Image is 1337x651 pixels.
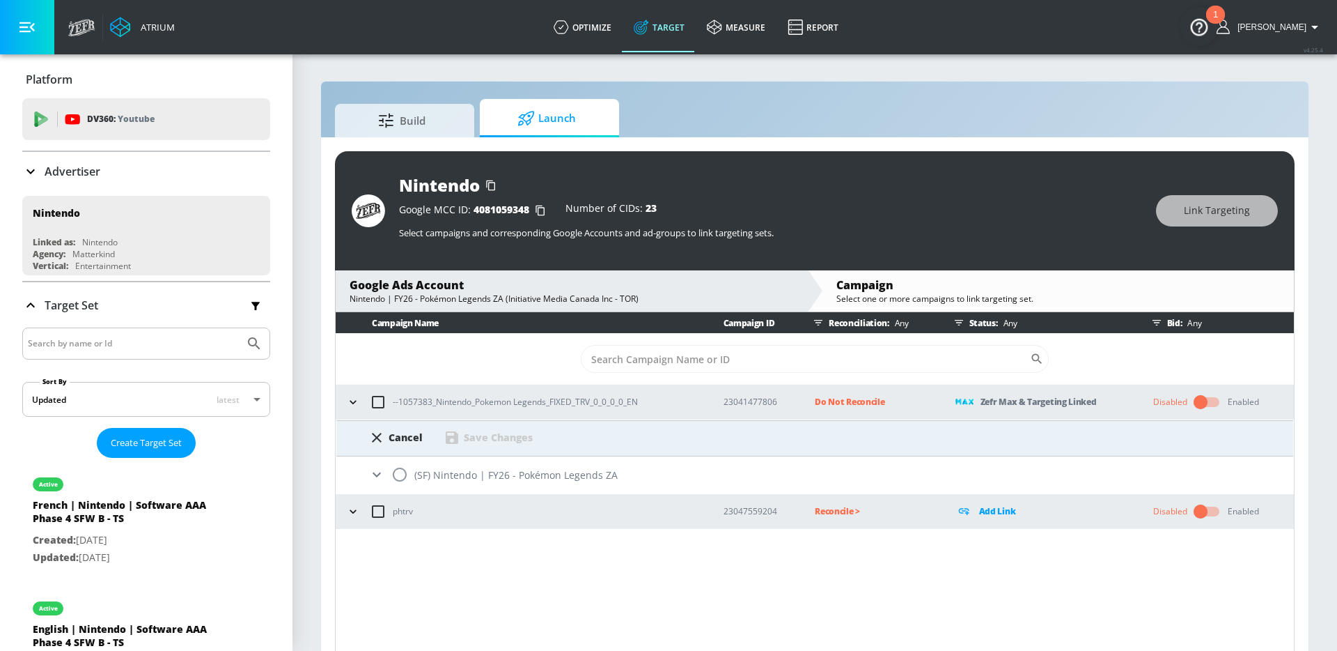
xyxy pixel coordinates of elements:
[1304,46,1323,54] span: v 4.25.4
[444,429,533,446] div: Save Changes
[72,248,115,260] div: Matterkind
[33,260,68,272] div: Vertical:
[399,174,480,197] div: Nintendo
[474,203,529,216] span: 4081059348
[565,204,657,217] div: Number of CIDs:
[1153,396,1187,408] div: Disabled
[836,277,1280,293] div: Campaign
[542,2,623,52] a: optimize
[581,345,1049,373] div: Search CID Name or Number
[815,394,932,410] p: Do Not Reconcile
[389,431,423,444] div: Cancel
[33,498,228,532] div: French | Nintendo | Software AAA Phase 4 SFW B - TS
[350,277,793,293] div: Google Ads Account
[701,312,793,334] th: Campaign ID
[22,196,270,275] div: NintendoLinked as:NintendoAgency:MatterkindVertical:Entertainment
[336,312,701,334] th: Campaign Name
[1217,19,1323,36] button: [PERSON_NAME]
[32,394,66,406] div: Updated
[1146,312,1287,333] div: Bid:
[87,112,155,127] p: DV360:
[97,428,196,458] button: Create Target Set
[22,98,270,140] div: DV360: Youtube
[111,435,182,451] span: Create Target Set
[110,17,175,38] a: Atrium
[1232,22,1306,32] span: login as: anthony.rios@zefr.com
[1228,396,1259,408] div: Enabled
[350,293,793,305] div: Nintendo | FY26 - Pokémon Legends ZA (Initiative Media Canada Inc - TOR)
[22,464,270,576] div: activeFrench | Nintendo | Software AAA Phase 4 SFW B - TSCreated:[DATE]Updated:[DATE]
[33,549,228,567] p: [DATE]
[1228,505,1259,518] div: Enabled
[75,260,131,272] div: Entertainment
[1180,7,1219,46] button: Open Resource Center, 1 new notification
[33,248,65,260] div: Agency:
[494,102,600,135] span: Launch
[815,503,932,519] p: Reconcile >
[1182,316,1201,330] p: Any
[889,316,909,330] p: Any
[40,377,70,386] label: Sort By
[368,429,423,446] div: Cancel
[28,335,239,353] input: Search by name or Id
[349,104,455,137] span: Build
[581,345,1030,373] input: Search Campaign Name or ID
[22,60,270,99] div: Platform
[22,282,270,328] div: Target Set
[998,316,1017,330] p: Any
[1213,15,1218,33] div: 1
[955,503,1131,519] div: Add Link
[836,293,1280,305] div: Select one or more campaigns to link targeting set.
[980,394,1097,410] p: Zefr Max & Targeting Linked
[135,21,175,33] div: Atrium
[399,227,1142,239] p: Select campaigns and corresponding Google Accounts and ad-groups to link targeting sets.
[724,504,793,519] p: 23047559204
[33,206,80,220] div: Nintendo
[33,551,79,564] span: Updated:
[33,236,75,248] div: Linked as:
[1153,505,1187,518] div: Disabled
[45,164,100,179] p: Advertiser
[696,2,776,52] a: measure
[776,2,850,52] a: Report
[33,533,76,546] span: Created:
[217,394,240,406] span: latest
[22,152,270,191] div: Advertiser
[808,312,932,333] div: Reconciliation:
[393,395,638,409] p: --1057383_Nintendo_Pokemon Legends_FIXED_TRV_0_0_0_0_EN
[623,2,696,52] a: Target
[393,504,413,519] p: phtrv
[39,481,58,488] div: active
[399,204,552,217] div: Google MCC ID:
[26,72,72,87] p: Platform
[646,201,657,215] span: 23
[948,312,1131,333] div: Status:
[118,112,155,126] p: Youtube
[724,395,793,409] p: 23041477806
[33,532,228,549] p: [DATE]
[979,503,1016,519] p: Add Link
[336,270,807,312] div: Google Ads AccountNintendo | FY26 - Pokémon Legends ZA (Initiative Media Canada Inc - TOR)
[39,605,58,612] div: active
[464,431,533,444] div: Save Changes
[82,236,118,248] div: Nintendo
[45,298,98,313] p: Target Set
[336,457,1293,493] div: (SF) Nintendo | FY26 - Pokémon Legends ZA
